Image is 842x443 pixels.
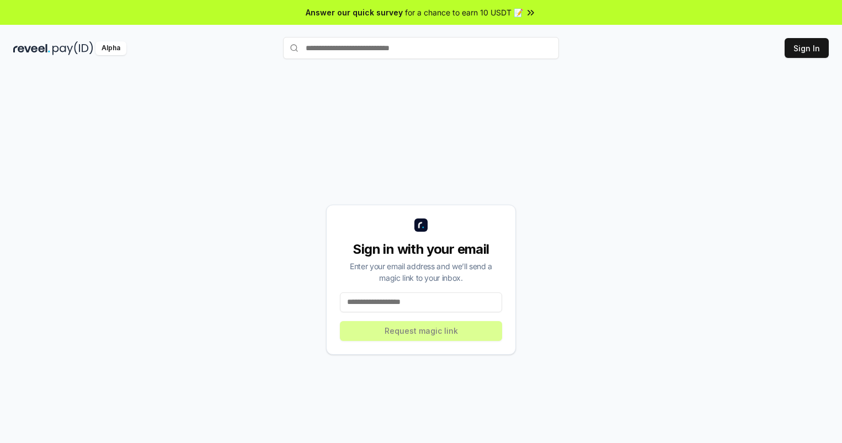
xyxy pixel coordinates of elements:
span: for a chance to earn 10 USDT 📝 [405,7,523,18]
img: logo_small [414,218,428,232]
button: Sign In [785,38,829,58]
div: Enter your email address and we’ll send a magic link to your inbox. [340,260,502,284]
img: reveel_dark [13,41,50,55]
div: Alpha [95,41,126,55]
span: Answer our quick survey [306,7,403,18]
div: Sign in with your email [340,241,502,258]
img: pay_id [52,41,93,55]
